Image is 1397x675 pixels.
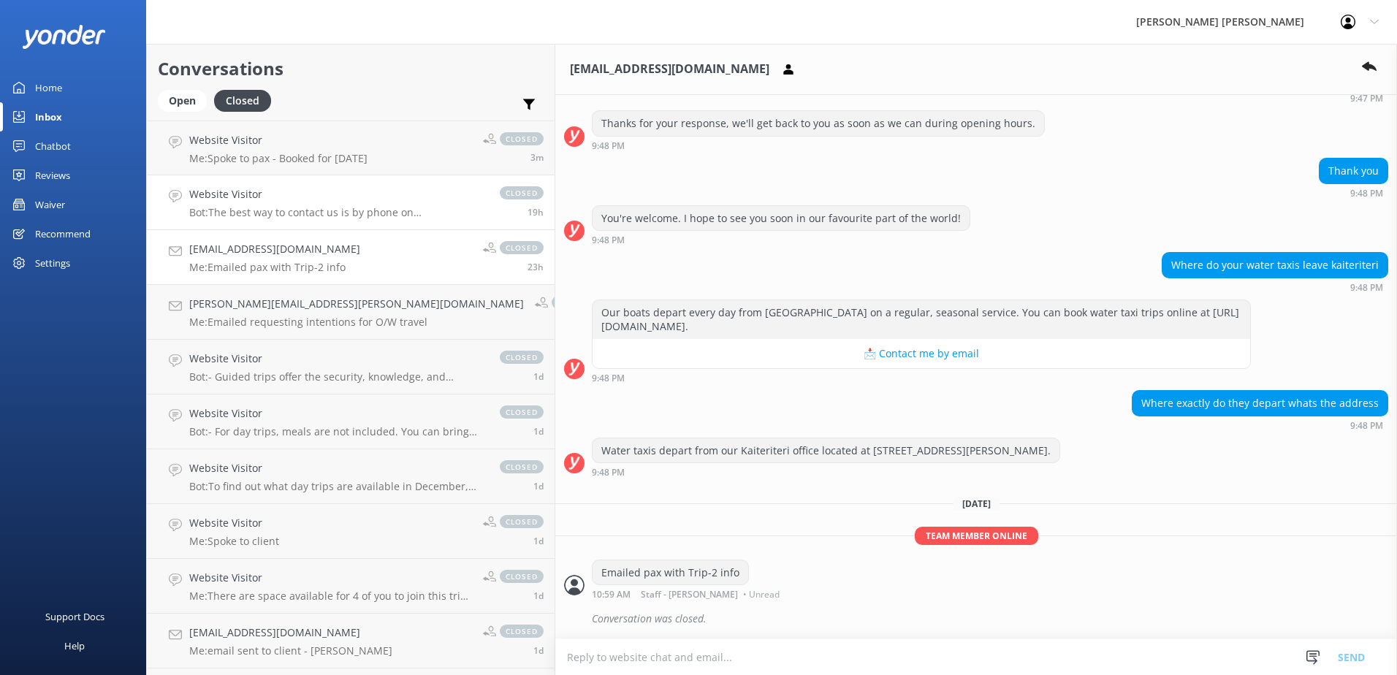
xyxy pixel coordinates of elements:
span: Sep 19 2025 10:38am (UTC +12:00) Pacific/Auckland [530,151,544,164]
div: Sep 17 2025 09:48pm (UTC +12:00) Pacific/Auckland [592,373,1251,383]
h4: [EMAIL_ADDRESS][DOMAIN_NAME] [189,241,360,257]
strong: 10:59 AM [592,590,631,599]
div: Water taxis depart from our Kaiteriteri office located at [STREET_ADDRESS][PERSON_NAME]. [593,438,1059,463]
div: Thanks for your response, we'll get back to you as soon as we can during opening hours. [593,111,1044,136]
p: Bot: - Guided trips offer the security, knowledge, and experience of professional guides, with ad... [189,370,485,384]
h4: Website Visitor [189,570,472,586]
a: Website VisitorMe:There are space available for 4 of you to join this trip, book online via the l... [147,559,555,614]
a: [EMAIL_ADDRESS][DOMAIN_NAME]Me:email sent to client - [PERSON_NAME]closed1d [147,614,555,668]
span: closed [500,186,544,199]
p: Bot: To find out what day trips are available in December, please use the Day Trip Finder at [URL... [189,480,485,493]
h4: Website Visitor [189,460,485,476]
p: Bot: - For day trips, meals are not included. You can bring your own food or order a picnic lunch... [189,425,485,438]
a: Open [158,92,214,108]
h4: [PERSON_NAME][EMAIL_ADDRESS][PERSON_NAME][DOMAIN_NAME] [189,296,524,312]
span: Sep 17 2025 02:31pm (UTC +12:00) Pacific/Auckland [533,644,544,657]
p: Me: Spoke to pax - Booked for [DATE] [189,152,368,165]
span: closed [500,460,544,473]
span: Sep 18 2025 03:33pm (UTC +12:00) Pacific/Auckland [528,206,544,218]
div: Closed [214,90,271,112]
div: Reviews [35,161,70,190]
p: Me: Emailed pax with Trip-2 info [189,261,360,274]
a: Website VisitorMe:Spoke to pax - Booked for [DATE]closed3m [147,121,555,175]
span: Sep 17 2025 08:29pm (UTC +12:00) Pacific/Auckland [533,480,544,492]
a: [PERSON_NAME][EMAIL_ADDRESS][PERSON_NAME][DOMAIN_NAME]Me:Emailed requesting intentions for O/W tr... [147,285,555,340]
h2: Conversations [158,55,544,83]
a: Closed [214,92,278,108]
div: Emailed pax with Trip-2 info [593,560,748,585]
div: Settings [35,248,70,278]
span: Sep 17 2025 02:32pm (UTC +12:00) Pacific/Auckland [533,590,544,602]
span: closed [552,296,595,309]
a: [EMAIL_ADDRESS][DOMAIN_NAME]Me:Emailed pax with Trip-2 infoclosed23h [147,230,555,285]
h4: Website Visitor [189,405,485,422]
span: closed [500,570,544,583]
span: closed [500,132,544,145]
a: Website VisitorBot:The best way to contact us is by phone on [PHONE_NUMBER]. You can also use fre... [147,175,555,230]
div: Conversation was closed. [592,606,1388,631]
span: Staff - [PERSON_NAME] [641,590,738,599]
div: Help [64,631,85,660]
strong: 9:48 PM [1350,189,1383,198]
h4: Website Visitor [189,351,485,367]
div: Sep 17 2025 09:48pm (UTC +12:00) Pacific/Auckland [592,234,970,245]
div: Recommend [35,219,91,248]
div: Sep 17 2025 09:48pm (UTC +12:00) Pacific/Auckland [592,467,1060,477]
span: closed [500,241,544,254]
div: You're welcome. I hope to see you soon in our favourite part of the world! [593,206,970,231]
div: Open [158,90,207,112]
p: Me: Spoke to client [189,535,279,548]
span: Team member online [915,527,1038,545]
span: Sep 18 2025 09:32am (UTC +12:00) Pacific/Auckland [533,425,544,438]
span: Sep 17 2025 02:33pm (UTC +12:00) Pacific/Auckland [533,535,544,547]
h4: Website Visitor [189,186,485,202]
strong: 9:47 PM [1350,94,1383,103]
div: Inbox [35,102,62,131]
p: Me: Emailed requesting intentions for O/W travel [189,316,524,329]
div: Sep 17 2025 09:48pm (UTC +12:00) Pacific/Auckland [1132,420,1388,430]
h3: [EMAIL_ADDRESS][DOMAIN_NAME] [570,60,769,79]
div: Sep 17 2025 09:48pm (UTC +12:00) Pacific/Auckland [1162,282,1388,292]
strong: 9:48 PM [1350,422,1383,430]
div: Thank you [1320,159,1388,183]
div: Home [35,73,62,102]
h4: Website Visitor [189,515,279,531]
span: closed [500,351,544,364]
strong: 9:48 PM [592,374,625,383]
span: closed [500,625,544,638]
span: Sep 18 2025 10:23am (UTC +12:00) Pacific/Auckland [533,370,544,383]
a: Website VisitorMe:Spoke to clientclosed1d [147,504,555,559]
div: Sep 18 2025 10:59am (UTC +12:00) Pacific/Auckland [592,589,783,599]
div: 2025-09-17T22:59:25.713 [564,606,1388,631]
strong: 9:48 PM [1350,283,1383,292]
div: Sep 17 2025 09:48pm (UTC +12:00) Pacific/Auckland [592,140,1045,150]
div: Waiver [35,190,65,219]
div: Support Docs [45,602,104,631]
h4: [EMAIL_ADDRESS][DOMAIN_NAME] [189,625,392,641]
img: yonder-white-logo.png [22,25,106,49]
span: closed [500,405,544,419]
h4: Website Visitor [189,132,368,148]
p: Me: There are space available for 4 of you to join this trip, book online via the link above. Or ... [189,590,472,603]
button: 📩 Contact me by email [593,339,1250,368]
a: Website VisitorBot:- For day trips, meals are not included. You can bring your own food or order ... [147,394,555,449]
span: Sep 18 2025 10:59am (UTC +12:00) Pacific/Auckland [528,261,544,273]
p: Me: email sent to client - [PERSON_NAME] [189,644,392,657]
div: Our boats depart every day from [GEOGRAPHIC_DATA] on a regular, seasonal service. You can book wa... [593,300,1250,339]
strong: 9:48 PM [592,142,625,150]
strong: 9:48 PM [592,236,625,245]
p: Bot: The best way to contact us is by phone on [PHONE_NUMBER]. You can also use freephone 0800 22... [189,206,485,219]
div: Where exactly do they depart whats the address [1133,391,1388,416]
div: Sep 17 2025 09:48pm (UTC +12:00) Pacific/Auckland [1319,188,1388,198]
span: closed [500,515,544,528]
strong: 9:48 PM [592,468,625,477]
span: • Unread [743,590,780,599]
div: Chatbot [35,131,71,161]
div: Where do your water taxis leave kaiteriteri [1162,253,1388,278]
span: [DATE] [953,497,1000,510]
div: Sep 17 2025 09:47pm (UTC +12:00) Pacific/Auckland [729,93,1388,103]
a: Website VisitorBot:- Guided trips offer the security, knowledge, and experience of professional g... [147,340,555,394]
a: Website VisitorBot:To find out what day trips are available in December, please use the Day Trip ... [147,449,555,504]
